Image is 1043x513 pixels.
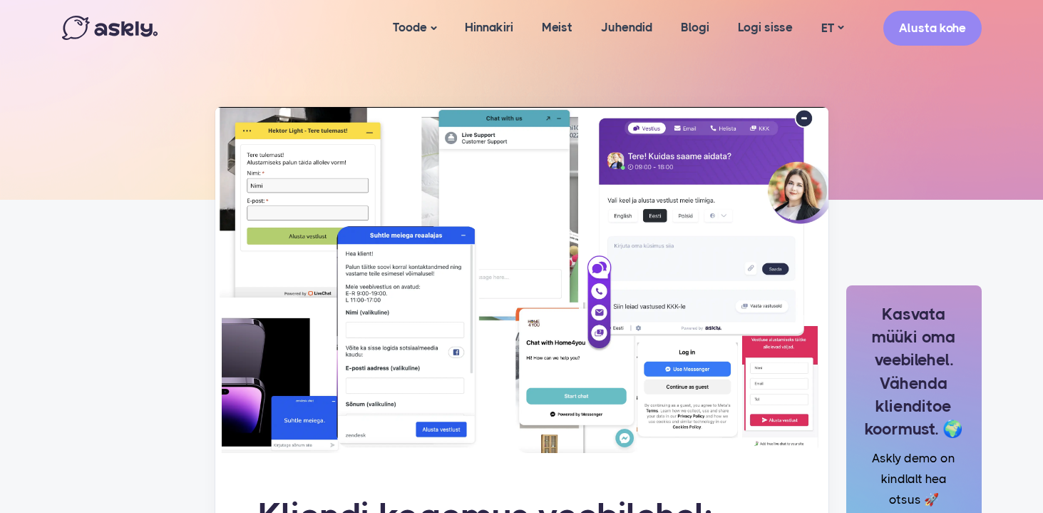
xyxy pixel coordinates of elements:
[864,448,964,510] p: Askly demo on kindlalt hea otsus 🚀
[62,16,158,40] img: Askly
[215,107,828,453] img: Kliendi kogemus veebilehel: mida arendaja peaks teadma chat'idest
[864,303,964,441] h3: Kasvata müüki oma veebilehel. Vähenda klienditoe koormust. 🌍
[807,18,858,39] a: ET
[883,11,982,46] a: Alusta kohe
